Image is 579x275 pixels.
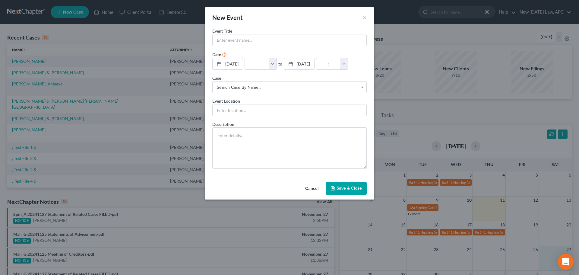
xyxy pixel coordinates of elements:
span: New Event [212,14,243,21]
input: Enter location... [213,104,366,116]
label: to [278,61,282,67]
span: Event Title [212,28,232,34]
label: Date [212,51,221,58]
input: Enter event name... [213,34,366,46]
span: Select box activate [212,81,367,93]
input: -- : -- [245,58,269,70]
a: [DATE] [213,58,243,70]
label: Description [212,121,234,127]
div: Open Intercom Messenger [558,254,574,270]
span: Search case by name... [217,84,362,91]
input: -- : -- [316,58,340,70]
button: Cancel [300,183,323,195]
button: × [362,14,367,21]
a: [DATE] [284,58,314,70]
label: Case [212,75,221,81]
button: Save & Close [326,182,367,195]
label: Event Location [212,98,240,104]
